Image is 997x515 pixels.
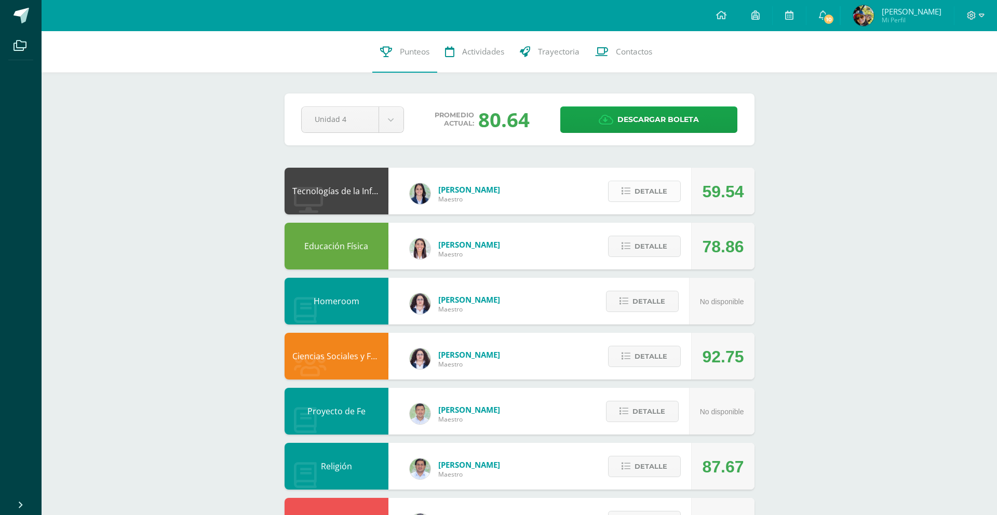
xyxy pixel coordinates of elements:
span: Descargar boleta [617,107,699,132]
span: [PERSON_NAME] [438,404,500,415]
a: Contactos [587,31,660,73]
span: [PERSON_NAME] [438,349,500,360]
button: Detalle [606,291,679,312]
span: No disponible [700,297,744,306]
span: Trayectoria [538,46,580,57]
span: [PERSON_NAME] [438,239,500,250]
img: 68dbb99899dc55733cac1a14d9d2f825.png [410,238,430,259]
span: Promedio actual: [435,111,474,128]
a: Actividades [437,31,512,73]
div: Educación Física [285,223,388,269]
span: [PERSON_NAME] [438,459,500,470]
div: Proyecto de Fe [285,388,388,435]
span: Punteos [400,46,429,57]
span: Maestro [438,415,500,424]
img: 7489ccb779e23ff9f2c3e89c21f82ed0.png [410,183,430,204]
span: 10 [823,13,834,25]
span: Detalle [635,182,667,201]
button: Detalle [608,181,681,202]
button: Detalle [606,401,679,422]
span: Maestro [438,305,500,314]
span: Detalle [635,457,667,476]
a: Trayectoria [512,31,587,73]
span: Actividades [462,46,504,57]
span: Detalle [635,237,667,256]
div: 59.54 [702,168,744,215]
span: No disponible [700,408,744,416]
img: 9328d5e98ceeb7b6b4c8a00374d795d3.png [853,5,874,26]
button: Detalle [608,346,681,367]
span: Detalle [632,292,665,311]
span: Maestro [438,360,500,369]
img: f767cae2d037801592f2ba1a5db71a2a.png [410,458,430,479]
img: 585d333ccf69bb1c6e5868c8cef08dba.png [410,403,430,424]
div: 80.64 [478,106,530,133]
div: Homeroom [285,278,388,324]
button: Detalle [608,236,681,257]
span: Maestro [438,250,500,259]
span: Maestro [438,195,500,204]
img: ba02aa29de7e60e5f6614f4096ff8928.png [410,348,430,369]
span: Unidad 4 [315,107,366,131]
div: 78.86 [702,223,744,270]
span: Contactos [616,46,652,57]
span: [PERSON_NAME] [882,6,941,17]
span: Detalle [635,347,667,366]
div: Tecnologías de la Información y Comunicación: Computación [285,168,388,214]
span: Mi Perfil [882,16,941,24]
div: 92.75 [702,333,744,380]
a: Descargar boleta [560,106,737,133]
span: [PERSON_NAME] [438,184,500,195]
div: 87.67 [702,443,744,490]
div: Ciencias Sociales y Formación Ciudadana [285,333,388,380]
span: Detalle [632,402,665,421]
span: [PERSON_NAME] [438,294,500,305]
img: ba02aa29de7e60e5f6614f4096ff8928.png [410,293,430,314]
a: Punteos [372,31,437,73]
div: Religión [285,443,388,490]
span: Maestro [438,470,500,479]
a: Unidad 4 [302,107,403,132]
button: Detalle [608,456,681,477]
